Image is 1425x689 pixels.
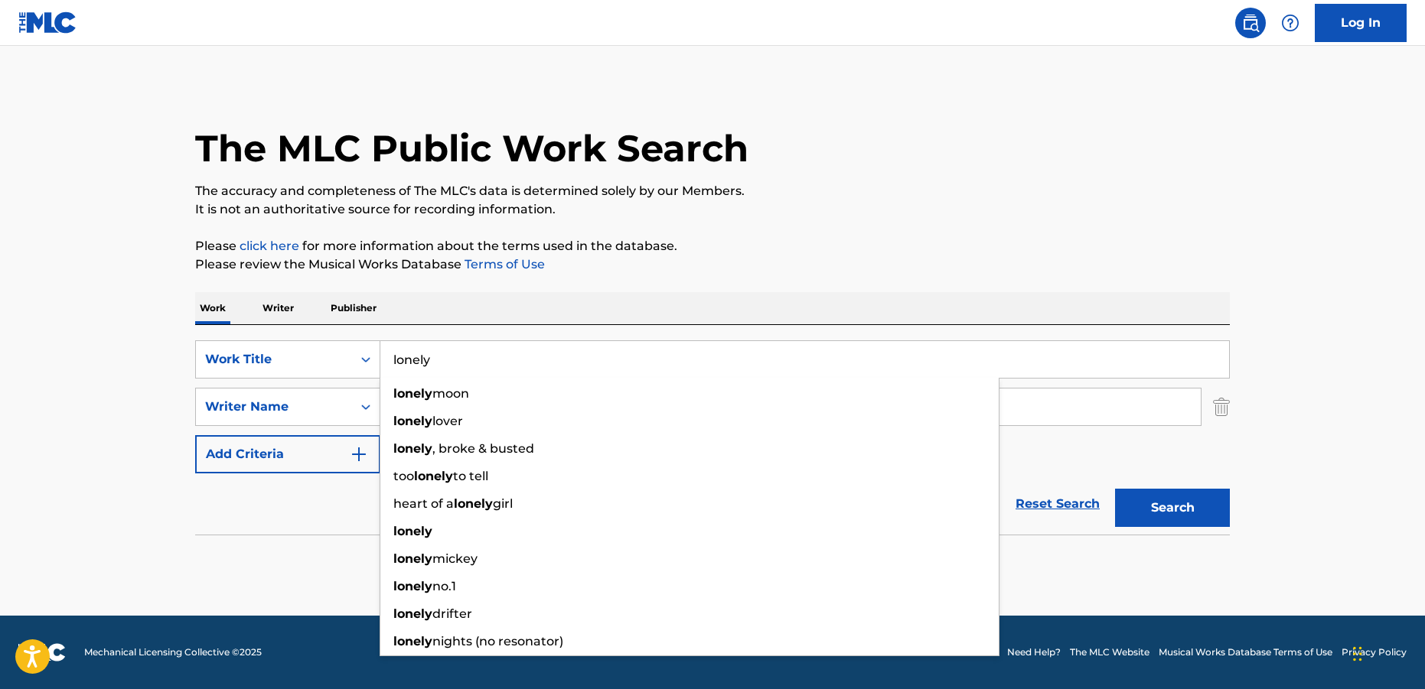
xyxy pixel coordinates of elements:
[393,579,432,593] strong: lonely
[454,496,493,511] strong: lonely
[18,11,77,34] img: MLC Logo
[432,386,469,401] span: moon
[350,445,368,463] img: 9d2ae6d4665cec9f34b9.svg
[393,551,432,566] strong: lonely
[414,469,453,483] strong: lonely
[1008,487,1107,521] a: Reset Search
[1315,4,1407,42] a: Log In
[432,551,478,566] span: mickey
[1115,489,1230,527] button: Search
[18,643,66,661] img: logo
[432,441,534,456] span: , broke & busted
[195,255,1230,274] p: Please review the Musical Works Database
[1007,645,1061,659] a: Need Help?
[1281,14,1299,32] img: help
[393,606,432,621] strong: lonely
[1241,14,1260,32] img: search
[432,414,463,428] span: lover
[393,414,432,428] strong: lonely
[393,496,454,511] span: heart of a
[1159,645,1332,659] a: Musical Works Database Terms of Use
[195,200,1230,219] p: It is not an authoritative source for recording information.
[393,634,432,648] strong: lonely
[393,524,432,538] strong: lonely
[1070,645,1149,659] a: The MLC Website
[84,645,262,659] span: Mechanical Licensing Collective © 2025
[205,398,343,416] div: Writer Name
[1353,631,1362,677] div: Drag
[195,237,1230,255] p: Please for more information about the terms used in the database.
[1275,8,1306,38] div: Help
[195,125,748,171] h1: The MLC Public Work Search
[1342,645,1407,659] a: Privacy Policy
[195,292,230,324] p: Work
[195,340,1230,535] form: Search Form
[393,386,432,401] strong: lonely
[461,257,545,271] a: Terms of Use
[393,441,432,456] strong: lonely
[195,435,380,473] button: Add Criteria
[432,634,563,648] span: nights (no resonator)
[493,496,513,511] span: girl
[326,292,381,324] p: Publisher
[1348,616,1425,689] iframe: Chat Widget
[195,182,1230,200] p: The accuracy and completeness of The MLC's data is determined solely by our Members.
[393,469,414,483] span: too
[240,239,299,253] a: click here
[258,292,298,324] p: Writer
[1235,8,1266,38] a: Public Search
[432,606,472,621] span: drifter
[205,350,343,369] div: Work Title
[453,469,488,483] span: to tell
[1213,388,1230,426] img: Delete Criterion
[432,579,456,593] span: no.1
